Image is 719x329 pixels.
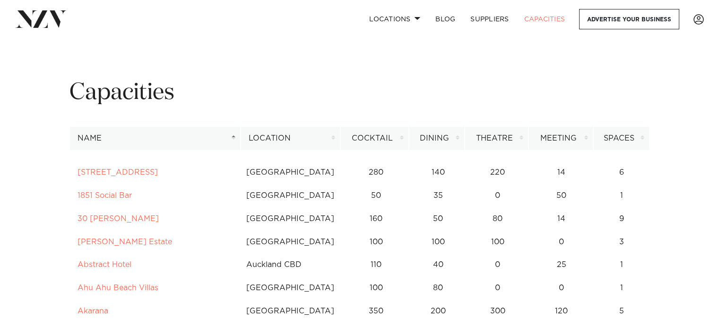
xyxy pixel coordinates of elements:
h1: Capacities [69,78,650,108]
td: 100 [342,276,410,300]
td: 80 [466,207,529,231]
td: 50 [410,207,466,231]
td: 80 [410,276,466,300]
td: 3 [593,231,650,254]
a: [PERSON_NAME] Estate [78,238,172,246]
td: 50 [529,184,593,207]
th: Cocktail: activate to sort column ascending [340,127,409,150]
th: Theatre: activate to sort column ascending [465,127,528,150]
td: 14 [529,161,593,184]
a: Akarana [78,307,108,315]
th: Dining: activate to sort column ascending [409,127,465,150]
td: 300 [466,300,529,323]
a: SUPPLIERS [463,9,516,29]
td: 9 [593,207,650,231]
th: Location: activate to sort column ascending [241,127,340,150]
td: 1 [593,253,650,276]
td: 1 [593,276,650,300]
td: 100 [410,231,466,254]
td: [GEOGRAPHIC_DATA] [238,161,342,184]
th: Name: activate to sort column descending [69,127,241,150]
td: 1 [593,184,650,207]
td: 160 [342,207,410,231]
td: 110 [342,253,410,276]
td: 0 [466,253,529,276]
td: 120 [529,300,593,323]
a: Abstract Hotel [78,261,131,268]
td: 220 [466,161,529,184]
a: BLOG [428,9,463,29]
td: [GEOGRAPHIC_DATA] [238,231,342,254]
td: 280 [342,161,410,184]
a: [STREET_ADDRESS] [78,169,158,176]
td: 0 [466,276,529,300]
td: 100 [342,231,410,254]
td: 50 [342,184,410,207]
td: 0 [466,184,529,207]
th: Meeting: activate to sort column ascending [528,127,593,150]
td: [GEOGRAPHIC_DATA] [238,300,342,323]
td: Auckland CBD [238,253,342,276]
a: Locations [362,9,428,29]
td: [GEOGRAPHIC_DATA] [238,276,342,300]
td: 6 [593,161,650,184]
td: [GEOGRAPHIC_DATA] [238,207,342,231]
td: 14 [529,207,593,231]
td: 200 [410,300,466,323]
a: Capacities [517,9,573,29]
td: 35 [410,184,466,207]
td: 350 [342,300,410,323]
a: 30 [PERSON_NAME] [78,215,159,222]
a: Ahu Ahu Beach Villas [78,284,158,292]
a: Advertise your business [579,9,679,29]
th: Spaces: activate to sort column ascending [593,127,650,150]
td: 100 [466,231,529,254]
td: 25 [529,253,593,276]
td: 140 [410,161,466,184]
a: 1851 Social Bar [78,192,132,199]
td: 40 [410,253,466,276]
img: nzv-logo.png [15,10,67,27]
td: [GEOGRAPHIC_DATA] [238,184,342,207]
td: 0 [529,276,593,300]
td: 5 [593,300,650,323]
td: 0 [529,231,593,254]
